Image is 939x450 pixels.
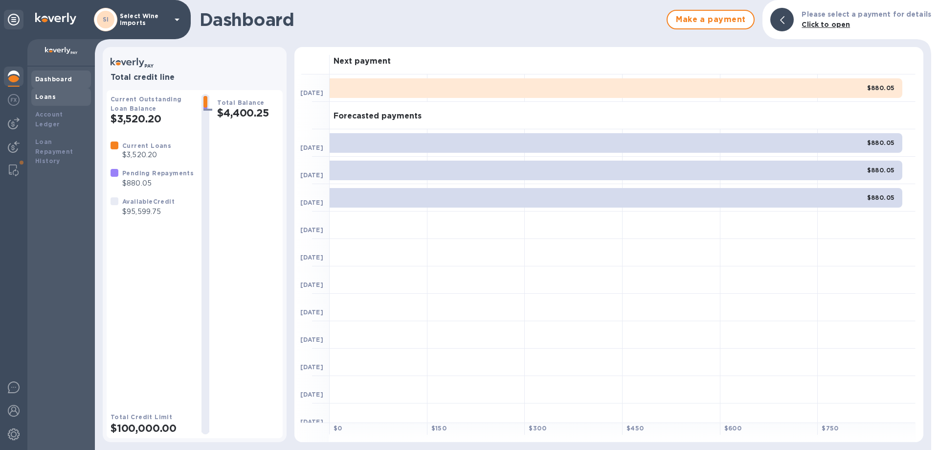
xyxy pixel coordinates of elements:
[802,10,931,18] b: Please select a payment for details
[802,21,850,28] b: Click to open
[529,425,546,432] b: $ 300
[122,150,171,160] p: $3,520.20
[103,16,109,23] b: SI
[867,194,895,201] b: $880.05
[300,363,323,371] b: [DATE]
[300,391,323,398] b: [DATE]
[675,14,746,25] span: Make a payment
[35,111,63,128] b: Account Ledger
[217,107,279,119] h2: $4,400.25
[334,425,342,432] b: $ 0
[35,138,73,165] b: Loan Repayment History
[217,99,264,106] b: Total Balance
[35,13,76,24] img: Logo
[111,73,279,82] h3: Total credit line
[8,94,20,106] img: Foreign exchange
[667,10,755,29] button: Make a payment
[867,166,895,174] b: $880.05
[300,254,323,261] b: [DATE]
[822,425,839,432] b: $ 750
[724,425,742,432] b: $ 600
[122,178,194,189] p: $880.05
[334,112,422,121] h3: Forecasted payments
[35,75,72,83] b: Dashboard
[300,336,323,343] b: [DATE]
[120,13,169,26] p: Select Wine Imports
[867,139,895,146] b: $880.05
[300,308,323,316] b: [DATE]
[122,207,175,217] p: $95,599.75
[111,413,172,421] b: Total Credit Limit
[626,425,644,432] b: $ 450
[867,84,895,92] b: $880.05
[111,95,182,112] b: Current Outstanding Loan Balance
[300,171,323,179] b: [DATE]
[122,169,194,177] b: Pending Repayments
[300,89,323,96] b: [DATE]
[300,226,323,234] b: [DATE]
[122,142,171,149] b: Current Loans
[300,418,323,426] b: [DATE]
[300,281,323,288] b: [DATE]
[334,57,391,66] h3: Next payment
[111,113,194,125] h2: $3,520.20
[122,198,175,205] b: Available Credit
[200,9,662,30] h1: Dashboard
[35,93,56,100] b: Loans
[300,199,323,206] b: [DATE]
[300,144,323,151] b: [DATE]
[111,422,194,434] h2: $100,000.00
[431,425,447,432] b: $ 150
